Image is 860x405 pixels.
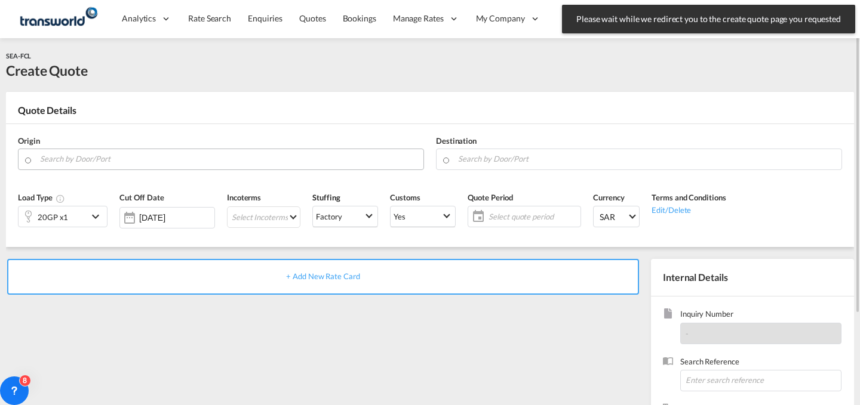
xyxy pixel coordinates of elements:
span: Quotes [299,13,325,23]
md-select: Select Incoterms [227,206,300,228]
span: Search Reference [680,356,841,370]
div: Quote Details [6,104,854,123]
input: Search by Door/Port [458,149,836,169]
div: + Add New Rate Card [7,259,639,295]
div: Internal Details [651,259,854,296]
input: Search by Door/Port [40,149,417,169]
span: Customs [390,193,420,202]
span: Stuffing [312,193,340,202]
input: Select [139,213,214,222]
div: Edit/Delete [652,203,726,215]
div: 20GP x1icon-chevron-down [18,206,107,227]
div: Create Quote [6,61,88,80]
span: Manage Rates [393,13,444,24]
img: 1a84b2306ded11f09c1219774cd0a0fe.png [18,5,99,32]
span: Analytics [122,13,156,24]
span: Cut Off Date [119,193,164,202]
span: Terms and Conditions [652,193,726,202]
md-select: Select Currency: ﷼ SARSaudi Arabia Riyal [593,206,640,227]
span: Please wait while we redirect you to the create quote page you requested [573,13,844,25]
span: - [686,329,689,338]
span: Rate Search [188,13,231,23]
input: Enter search reference [680,370,841,391]
span: Origin [18,136,39,146]
span: My Company [476,13,525,24]
span: Destination [436,136,477,146]
div: 20GP x1 [38,209,68,225]
span: Load Type [18,193,65,202]
span: Quote Period [468,193,513,202]
md-select: Select Stuffing: Factory [312,206,378,227]
span: Enquiries [248,13,282,23]
span: Incoterms [227,193,261,202]
span: + Add New Rate Card [286,271,360,281]
md-icon: icon-chevron-down [88,209,106,224]
div: Factory [316,212,342,221]
span: SAR [600,211,627,223]
div: Yes [394,212,406,221]
md-select: Select Customs: Yes [390,206,456,227]
span: Select quote period [486,208,580,225]
md-icon: icon-information-outline [56,194,65,203]
md-icon: icon-calendar [468,209,483,224]
span: Select quote period [489,211,578,222]
span: Bookings [343,13,376,23]
span: SEA-FCL [6,52,31,60]
span: Currency [593,193,624,202]
span: Inquiry Number [680,308,841,322]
